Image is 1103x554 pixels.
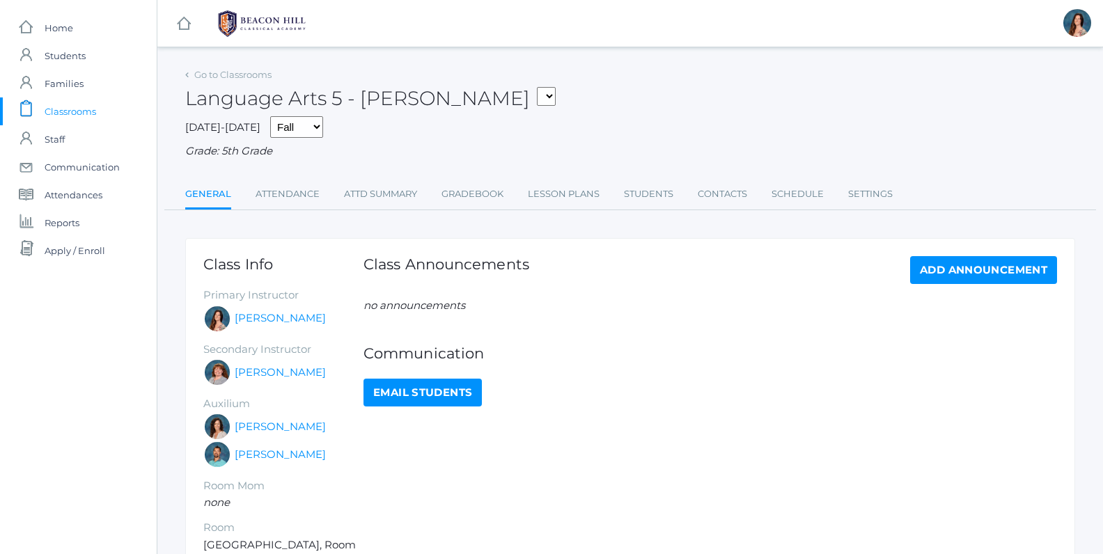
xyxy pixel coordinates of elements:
[363,345,1057,361] h1: Communication
[698,180,747,208] a: Contacts
[45,237,105,264] span: Apply / Enroll
[910,256,1057,284] a: Add Announcement
[344,180,417,208] a: Attd Summary
[235,365,326,381] a: [PERSON_NAME]
[45,14,73,42] span: Home
[235,447,326,463] a: [PERSON_NAME]
[45,181,102,209] span: Attendances
[185,143,1075,159] div: Grade: 5th Grade
[363,379,482,406] a: Email Students
[203,522,363,534] h5: Room
[203,398,363,410] h5: Auxilium
[528,180,600,208] a: Lesson Plans
[45,209,79,237] span: Reports
[203,305,231,333] div: Rebecca Salazar
[45,97,96,125] span: Classrooms
[203,480,363,492] h5: Room Mom
[203,441,231,468] div: Westen Taylor
[210,6,314,41] img: BHCALogos-05-308ed15e86a5a0abce9b8dd61676a3503ac9727e845dece92d48e8588c001991.png
[194,69,272,80] a: Go to Classrooms
[45,70,84,97] span: Families
[45,42,86,70] span: Students
[203,290,363,301] h5: Primary Instructor
[203,413,231,441] div: Cari Burke
[185,180,231,210] a: General
[441,180,503,208] a: Gradebook
[203,358,231,386] div: Sarah Bence
[624,180,673,208] a: Students
[185,120,260,134] span: [DATE]-[DATE]
[235,310,326,326] a: [PERSON_NAME]
[848,180,893,208] a: Settings
[45,125,65,153] span: Staff
[235,419,326,435] a: [PERSON_NAME]
[203,496,230,509] em: none
[203,344,363,356] h5: Secondary Instructor
[772,180,824,208] a: Schedule
[256,180,320,208] a: Attendance
[45,153,120,181] span: Communication
[185,88,556,109] h2: Language Arts 5 - [PERSON_NAME]
[363,256,529,280] h1: Class Announcements
[1063,9,1091,37] div: Rebecca Salazar
[203,256,363,272] h1: Class Info
[363,299,465,312] em: no announcements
